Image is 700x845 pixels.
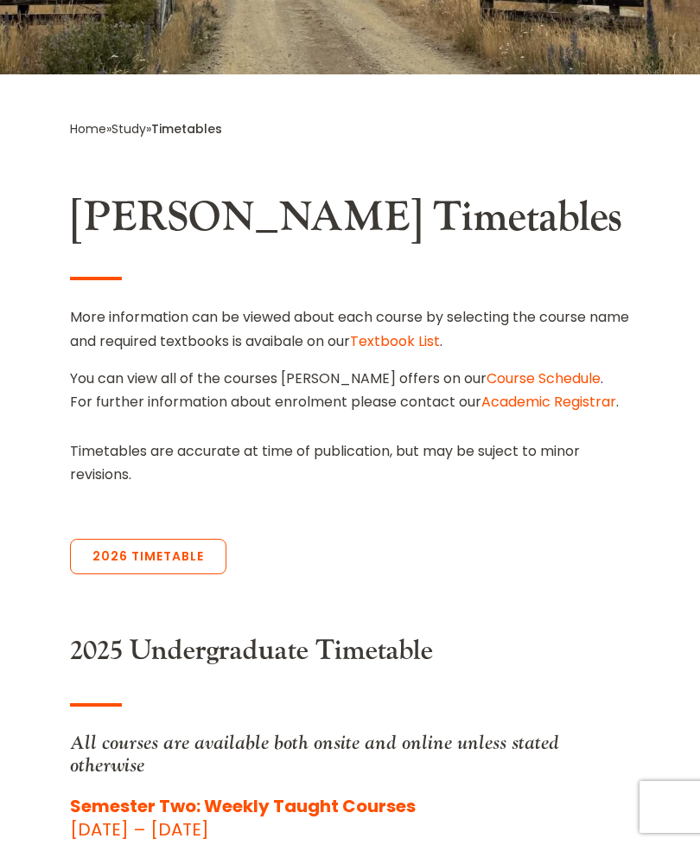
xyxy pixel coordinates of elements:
[70,120,106,138] a: Home
[70,539,226,575] a: 2026 Timetable
[70,730,559,778] em: All courses are available both onsite and online unless stated otherwise
[70,120,222,138] span: » »
[487,368,601,388] a: Course Schedule
[70,439,630,486] p: Timetables are accurate at time of publication, but may be suject to minor revisions.
[70,193,630,252] h2: [PERSON_NAME] Timetables
[350,331,440,351] a: Textbook List
[70,305,630,366] p: More information can be viewed about each course by selecting the course name and required textbo...
[70,367,630,413] p: You can view all of the courses [PERSON_NAME] offers on our . For further information about enrol...
[70,795,630,842] p: [DATE] – [DATE]
[151,120,222,138] span: Timetables
[111,120,146,138] a: Study
[70,794,416,818] strong: Semester Two: Weekly Taught Courses
[70,635,630,676] h3: 2025 Undergraduate Timetable
[481,392,616,412] a: Academic Registrar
